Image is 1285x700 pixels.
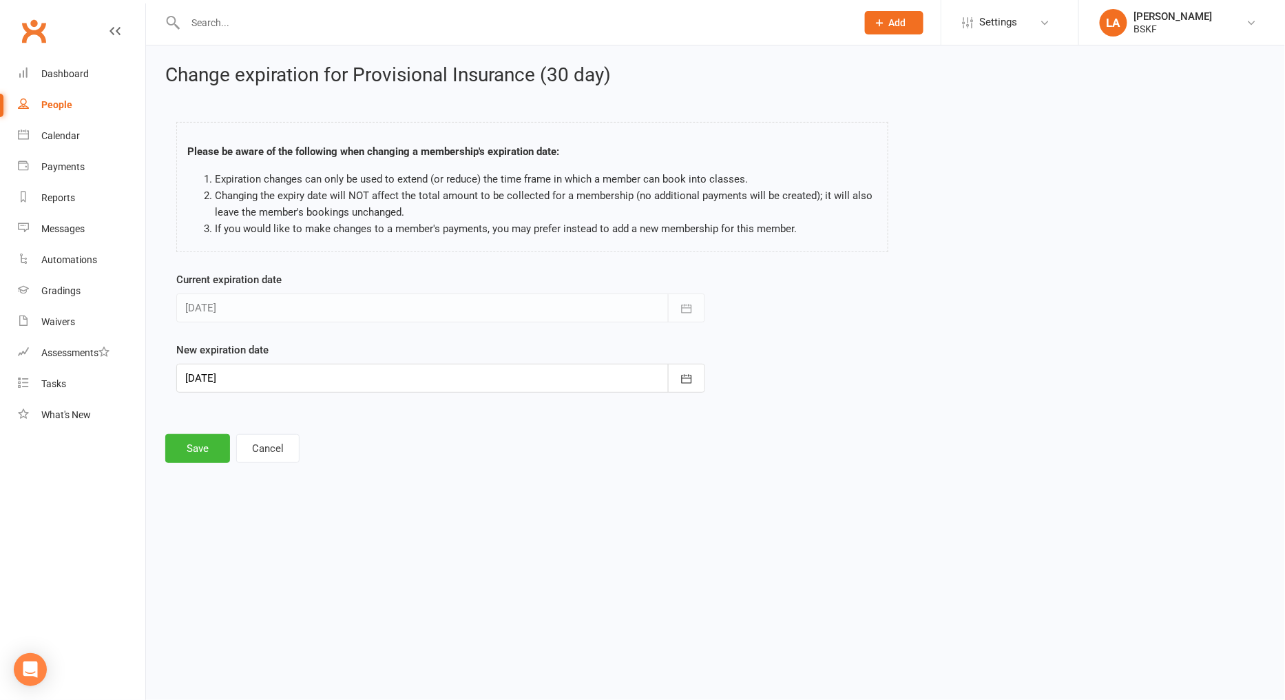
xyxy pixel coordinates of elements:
[865,11,923,34] button: Add
[165,434,230,463] button: Save
[41,192,75,203] div: Reports
[18,369,145,400] a: Tasks
[14,653,47,686] div: Open Intercom Messenger
[176,342,269,358] label: New expiration date
[165,65,1266,86] h2: Change expiration for Provisional Insurance (30 day)
[41,378,66,389] div: Tasks
[236,434,300,463] button: Cancel
[176,271,282,288] label: Current expiration date
[41,223,85,234] div: Messages
[215,187,877,220] li: Changing the expiry date will NOT affect the total amount to be collected for a membership (no ad...
[18,214,145,245] a: Messages
[1100,9,1127,37] div: LA
[1134,10,1213,23] div: [PERSON_NAME]
[41,130,80,141] div: Calendar
[18,276,145,307] a: Gradings
[18,307,145,338] a: Waivers
[215,171,877,187] li: Expiration changes can only be used to extend (or reduce) the time frame in which a member can bo...
[41,285,81,296] div: Gradings
[41,347,109,358] div: Assessments
[41,254,97,265] div: Automations
[41,409,91,420] div: What's New
[18,90,145,121] a: People
[18,121,145,152] a: Calendar
[41,316,75,327] div: Waivers
[18,400,145,431] a: What's New
[980,7,1018,38] span: Settings
[18,338,145,369] a: Assessments
[215,220,877,237] li: If you would like to make changes to a member's payments, you may prefer instead to add a new mem...
[18,152,145,183] a: Payments
[18,245,145,276] a: Automations
[181,13,847,32] input: Search...
[41,68,89,79] div: Dashboard
[41,99,72,110] div: People
[187,145,559,158] strong: Please be aware of the following when changing a membership's expiration date:
[18,59,145,90] a: Dashboard
[18,183,145,214] a: Reports
[1134,23,1213,35] div: BSKF
[889,17,906,28] span: Add
[17,14,51,48] a: Clubworx
[41,161,85,172] div: Payments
